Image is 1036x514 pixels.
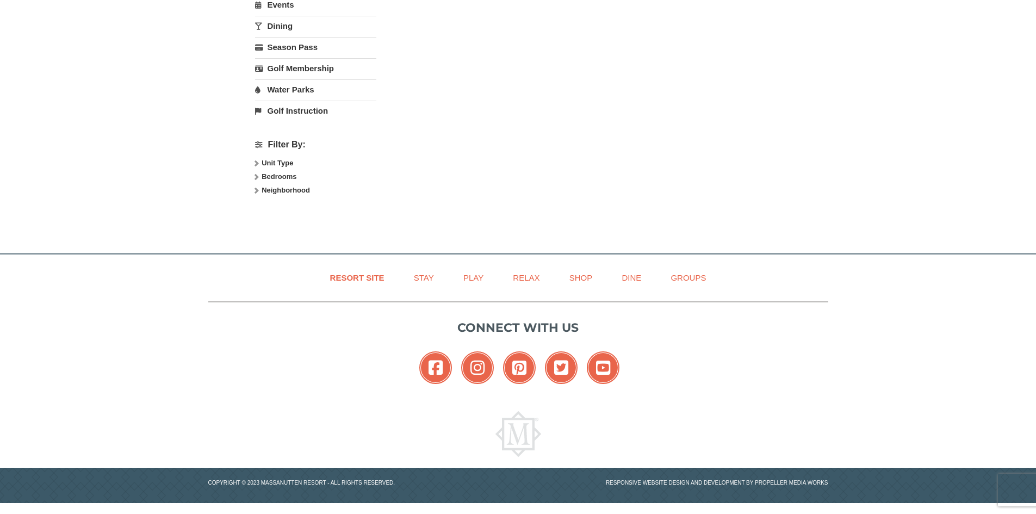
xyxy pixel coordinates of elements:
a: Play [450,265,497,290]
a: Season Pass [255,37,376,57]
a: Dine [608,265,655,290]
a: Shop [556,265,606,290]
a: Golf Membership [255,58,376,78]
a: Dining [255,16,376,36]
p: Connect with us [208,319,828,337]
a: Stay [400,265,448,290]
a: Water Parks [255,79,376,100]
a: Groups [657,265,719,290]
img: Massanutten Resort Logo [495,411,541,457]
h4: Filter By: [255,140,376,150]
a: Resort Site [317,265,398,290]
p: Copyright © 2023 Massanutten Resort - All Rights Reserved. [200,479,518,487]
strong: Neighborhood [262,186,310,194]
a: Relax [499,265,553,290]
a: Golf Instruction [255,101,376,121]
a: Responsive website design and development by Propeller Media Works [606,480,828,486]
strong: Unit Type [262,159,293,167]
strong: Bedrooms [262,172,296,181]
